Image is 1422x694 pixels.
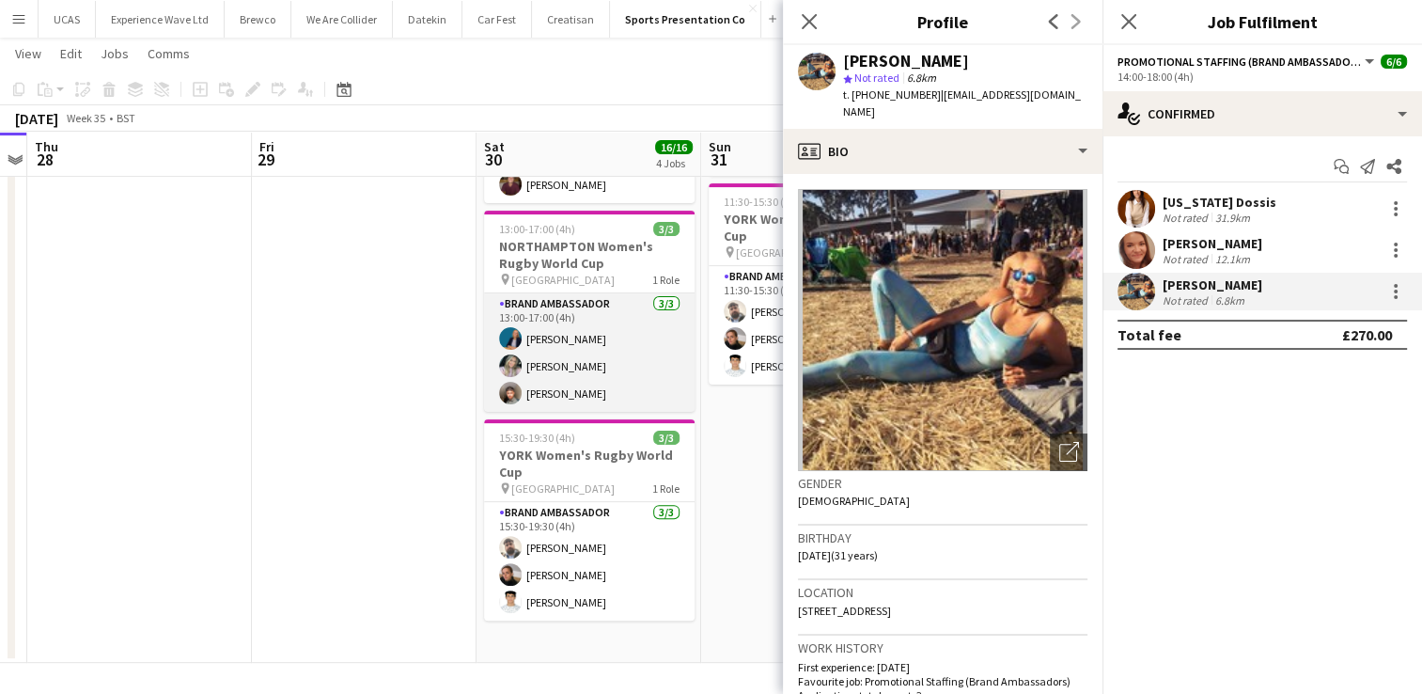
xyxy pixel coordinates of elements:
[655,140,693,154] span: 16/16
[1211,211,1254,225] div: 31.9km
[291,1,393,38] button: We Are Collider
[1342,325,1392,344] div: £270.00
[499,222,575,236] span: 13:00-17:00 (4h)
[783,9,1102,34] h3: Profile
[499,431,575,445] span: 15:30-19:30 (4h)
[1163,194,1276,211] div: [US_STATE] Dossis
[259,138,274,155] span: Fri
[148,45,190,62] span: Comms
[798,475,1087,492] h3: Gender
[511,273,615,287] span: [GEOGRAPHIC_DATA]
[1163,235,1262,252] div: [PERSON_NAME]
[39,1,96,38] button: UCAS
[1117,55,1377,69] button: Promotional Staffing (Brand Ambassadors)
[798,639,1087,656] h3: Work history
[1163,211,1211,225] div: Not rated
[709,183,919,385] app-job-card: 11:30-15:30 (4h)3/3YORK Women's Rugby World Cup [GEOGRAPHIC_DATA]1 RoleBrand Ambassador3/311:30-1...
[706,149,731,170] span: 31
[484,138,505,155] span: Sat
[724,195,800,209] span: 11:30-15:30 (4h)
[798,584,1087,601] h3: Location
[35,138,58,155] span: Thu
[656,156,692,170] div: 4 Jobs
[257,149,274,170] span: 29
[610,1,761,38] button: Sports Presentation Co
[32,149,58,170] span: 28
[393,1,462,38] button: Datekin
[511,481,615,496] span: [GEOGRAPHIC_DATA]
[709,211,919,244] h3: YORK Women's Rugby World Cup
[481,149,505,170] span: 30
[225,1,291,38] button: Brewco
[101,45,129,62] span: Jobs
[798,189,1087,471] img: Crew avatar or photo
[532,1,610,38] button: Creatisan
[1163,293,1211,308] div: Not rated
[484,293,695,412] app-card-role: Brand Ambassador3/313:00-17:00 (4h)[PERSON_NAME][PERSON_NAME][PERSON_NAME]
[652,481,680,496] span: 1 Role
[1117,325,1181,344] div: Total fee
[854,71,899,85] span: Not rated
[1117,55,1362,69] span: Promotional Staffing (Brand Ambassadors)
[1102,9,1422,34] h3: Job Fulfilment
[709,266,919,385] app-card-role: Brand Ambassador3/311:30-15:30 (4h)[PERSON_NAME][PERSON_NAME][PERSON_NAME]
[798,529,1087,546] h3: Birthday
[798,494,910,508] span: [DEMOGRAPHIC_DATA]
[1050,434,1087,471] div: Open photos pop-in
[1211,293,1248,308] div: 6.8km
[484,419,695,621] app-job-card: 15:30-19:30 (4h)3/3YORK Women's Rugby World Cup [GEOGRAPHIC_DATA]1 RoleBrand Ambassador3/315:30-1...
[1163,252,1211,266] div: Not rated
[484,447,695,481] h3: YORK Women's Rugby World Cup
[652,273,680,287] span: 1 Role
[53,41,89,66] a: Edit
[15,109,58,128] div: [DATE]
[1381,55,1407,69] span: 6/6
[1102,91,1422,136] div: Confirmed
[843,53,969,70] div: [PERSON_NAME]
[140,41,197,66] a: Comms
[484,211,695,412] app-job-card: 13:00-17:00 (4h)3/3NORTHAMPTON Women's Rugby World Cup [GEOGRAPHIC_DATA]1 RoleBrand Ambassador3/3...
[462,1,532,38] button: Car Fest
[736,245,839,260] span: [GEOGRAPHIC_DATA]
[117,111,135,125] div: BST
[798,548,878,562] span: [DATE] (31 years)
[15,45,41,62] span: View
[653,431,680,445] span: 3/3
[798,604,891,618] span: [STREET_ADDRESS]
[60,45,82,62] span: Edit
[653,222,680,236] span: 3/3
[843,87,1081,118] span: | [EMAIL_ADDRESS][DOMAIN_NAME]
[1117,70,1407,84] div: 14:00-18:00 (4h)
[1211,252,1254,266] div: 12.1km
[783,129,1102,174] div: Bio
[709,138,731,155] span: Sun
[484,502,695,621] app-card-role: Brand Ambassador3/315:30-19:30 (4h)[PERSON_NAME][PERSON_NAME][PERSON_NAME]
[8,41,49,66] a: View
[484,238,695,272] h3: NORTHAMPTON Women's Rugby World Cup
[96,1,225,38] button: Experience Wave Ltd
[843,87,941,102] span: t. [PHONE_NUMBER]
[798,674,1087,688] p: Favourite job: Promotional Staffing (Brand Ambassadors)
[903,71,940,85] span: 6.8km
[93,41,136,66] a: Jobs
[798,660,1087,674] p: First experience: [DATE]
[1163,276,1262,293] div: [PERSON_NAME]
[62,111,109,125] span: Week 35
